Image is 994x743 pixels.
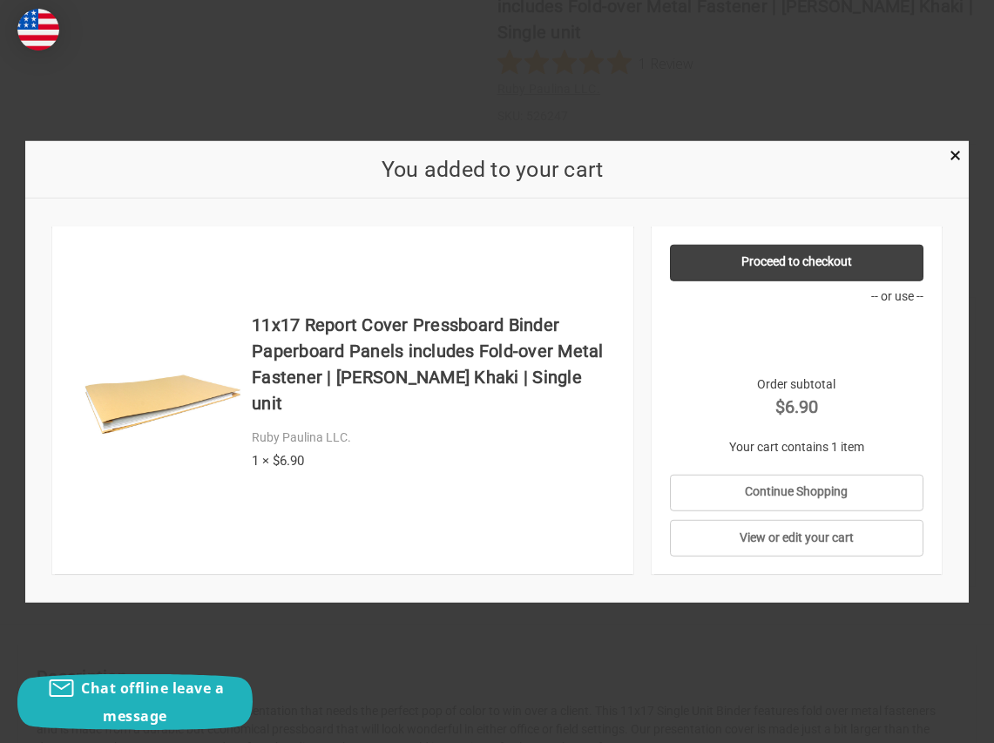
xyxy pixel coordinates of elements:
[17,674,253,730] button: Chat offline leave a message
[252,429,614,447] div: Ruby Paulina LLC.
[946,145,964,163] a: Close
[670,437,923,456] p: Your cart contains 1 item
[670,474,923,510] a: Continue Shopping
[670,393,923,419] strong: $6.90
[52,152,932,186] h2: You added to your cart
[252,451,614,471] div: 1 × $6.90
[670,375,923,419] div: Order subtotal
[80,319,243,482] img: 11x17 Report Cover Pressboard Binder Paperboard Panels includes Fold-over Metal Fastener | Woffor...
[670,287,923,305] p: -- or use --
[670,244,923,280] a: Proceed to checkout
[17,9,59,51] img: duty and tax information for United States
[950,143,961,168] span: ×
[81,679,224,726] span: Chat offline leave a message
[252,312,614,416] h4: 11x17 Report Cover Pressboard Binder Paperboard Panels includes Fold-over Metal Fastener | [PERSO...
[670,520,923,557] a: View or edit your cart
